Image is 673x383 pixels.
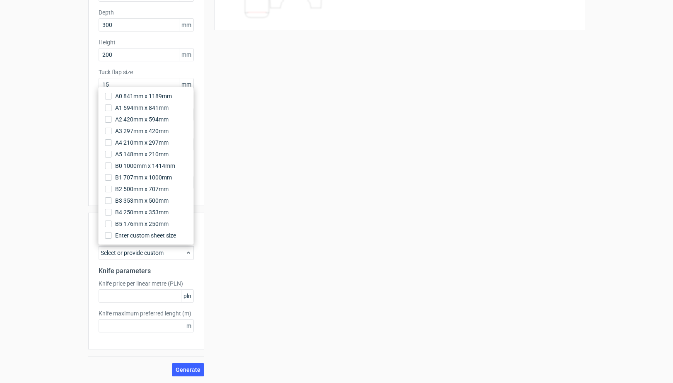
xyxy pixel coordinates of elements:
[115,127,169,135] span: A3 297mm x 420mm
[99,266,194,276] h2: Knife parameters
[99,8,194,17] label: Depth
[181,290,193,302] span: pln
[115,173,172,182] span: B1 707mm x 1000mm
[115,220,169,228] span: B5 176mm x 250mm
[172,363,204,376] button: Generate
[179,78,193,91] span: mm
[115,104,169,112] span: A1 594mm x 841mm
[115,231,176,240] span: Enter custom sheet size
[115,196,169,205] span: B3 353mm x 500mm
[99,68,194,76] label: Tuck flap size
[115,115,169,124] span: A2 420mm x 594mm
[184,320,193,332] span: m
[115,92,172,100] span: A0 841mm x 1189mm
[115,208,169,216] span: B4 250mm x 353mm
[176,367,200,373] span: Generate
[115,150,169,158] span: A5 148mm x 210mm
[179,48,193,61] span: mm
[99,279,194,288] label: Knife price per linear metre (PLN)
[99,38,194,46] label: Height
[115,138,169,147] span: A4 210mm x 297mm
[115,185,169,193] span: B2 500mm x 707mm
[179,19,193,31] span: mm
[115,162,175,170] span: B0 1000mm x 1414mm
[99,309,194,318] label: Knife maximum preferred lenght (m)
[99,246,194,259] div: Select or provide custom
